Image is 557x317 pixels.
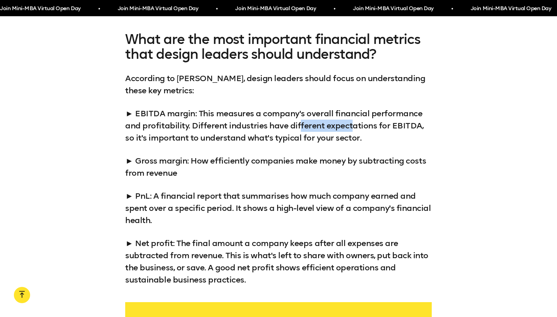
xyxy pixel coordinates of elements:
span: • [333,3,335,15]
p: ► Net profit: The final amount a company keeps after all expenses are subtracted from revenue. Th... [125,237,431,286]
p: ► Gross margin: How efficiently companies make money by subtracting costs from revenue [125,155,431,179]
span: • [451,3,453,15]
span: • [98,3,100,15]
h3: What are the most important financial metrics that design leaders should understand? [125,32,431,62]
p: ► PnL: A financial report that summarises how much company earned and spent over a specific perio... [125,190,431,226]
span: • [216,3,217,15]
p: According to [PERSON_NAME], design leaders should focus on understanding these key metrics: [125,72,431,97]
p: ► EBITDA margin: This measures a company's overall financial performance and profitability. Diffe... [125,107,431,144]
